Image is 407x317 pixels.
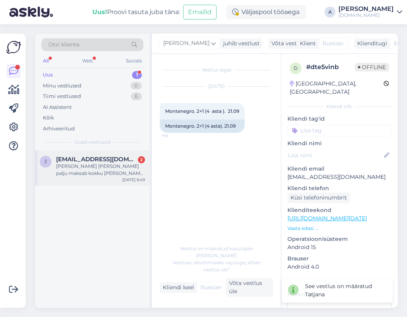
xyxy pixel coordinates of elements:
div: Socials [124,56,143,66]
span: Russian [201,283,222,292]
div: [PERSON_NAME] [PERSON_NAME] palju maksab kokku [PERSON_NAME] 9 aastase lapsega reisime 10.10 Shar... [56,163,145,177]
p: Kliendi nimi [287,139,391,148]
div: 0 [130,82,142,90]
p: Kliendi email [287,165,391,173]
span: j [44,158,47,164]
span: d [294,65,298,71]
div: Võta vestlus üle [268,38,317,49]
div: Võta vestlus üle [226,278,273,297]
p: Brauser [287,255,391,263]
div: [DATE] 6:49 [122,177,145,183]
p: Operatsioonisüsteem [287,235,391,243]
div: Kõik [43,114,54,122]
span: Uued vestlused [74,139,111,146]
div: Web [81,56,94,66]
div: Klienditugi [354,39,387,48]
div: Tiimi vestlused [43,93,81,100]
span: jenni.parviainen@icloud.com [56,156,137,163]
div: Küsi telefoninumbrit [287,192,350,203]
div: # dte5vinb [306,62,355,72]
p: Kliendi tag'id [287,115,391,123]
b: Uus! [92,8,107,16]
div: Kliendi keel [160,283,194,292]
p: Kliendi telefon [287,184,391,192]
div: [PERSON_NAME] [338,6,394,12]
input: Lisa nimi [288,151,382,160]
span: Offline [355,63,389,71]
a: [PERSON_NAME][DOMAIN_NAME] [338,6,402,18]
div: [DATE] [160,83,273,90]
div: Vestlus algas [160,66,273,73]
span: [PERSON_NAME] [163,39,210,48]
div: See vestlus on määratud Tatjana [305,282,386,299]
div: 2 [138,156,145,163]
p: [EMAIL_ADDRESS][DOMAIN_NAME] [287,173,391,181]
img: Askly Logo [6,40,21,55]
div: Klient [297,39,316,48]
div: [GEOGRAPHIC_DATA], [GEOGRAPHIC_DATA] [290,80,384,96]
div: Montenegro. 2+1 (4 asta). 21.09 [160,119,245,133]
span: Vestlus on määratud kasutajale [PERSON_NAME] [180,246,253,258]
a: [URL][DOMAIN_NAME][DATE] [287,215,367,222]
div: Väljaspool tööaega [226,5,306,19]
p: Vaata edasi ... [287,225,391,232]
div: Minu vestlused [43,82,81,90]
div: All [41,56,50,66]
span: 7:11 [162,133,191,139]
span: Vestluse ülevõtmiseks vajutage [173,260,261,272]
span: Russian [322,39,344,48]
p: Klienditeekond [287,206,391,214]
div: Proovi tasuta juba täna: [92,7,180,17]
div: 1 [132,71,142,79]
input: Lisa tag [287,125,391,136]
span: Montenegro. 2+1 (4 asta ). 21.09 [165,108,239,114]
div: Uus [43,71,53,79]
button: Emailid [183,5,217,20]
div: juhib vestlust [220,39,260,48]
span: Otsi kliente [48,41,79,49]
div: Kliendi info [287,103,391,110]
p: Android 4.0 [287,263,391,271]
div: A [324,7,335,18]
div: [DOMAIN_NAME] [338,12,394,18]
p: Android 15 [287,243,391,251]
div: Arhiveeritud [43,125,75,133]
div: AI Assistent [43,103,72,111]
div: 6 [131,93,142,100]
